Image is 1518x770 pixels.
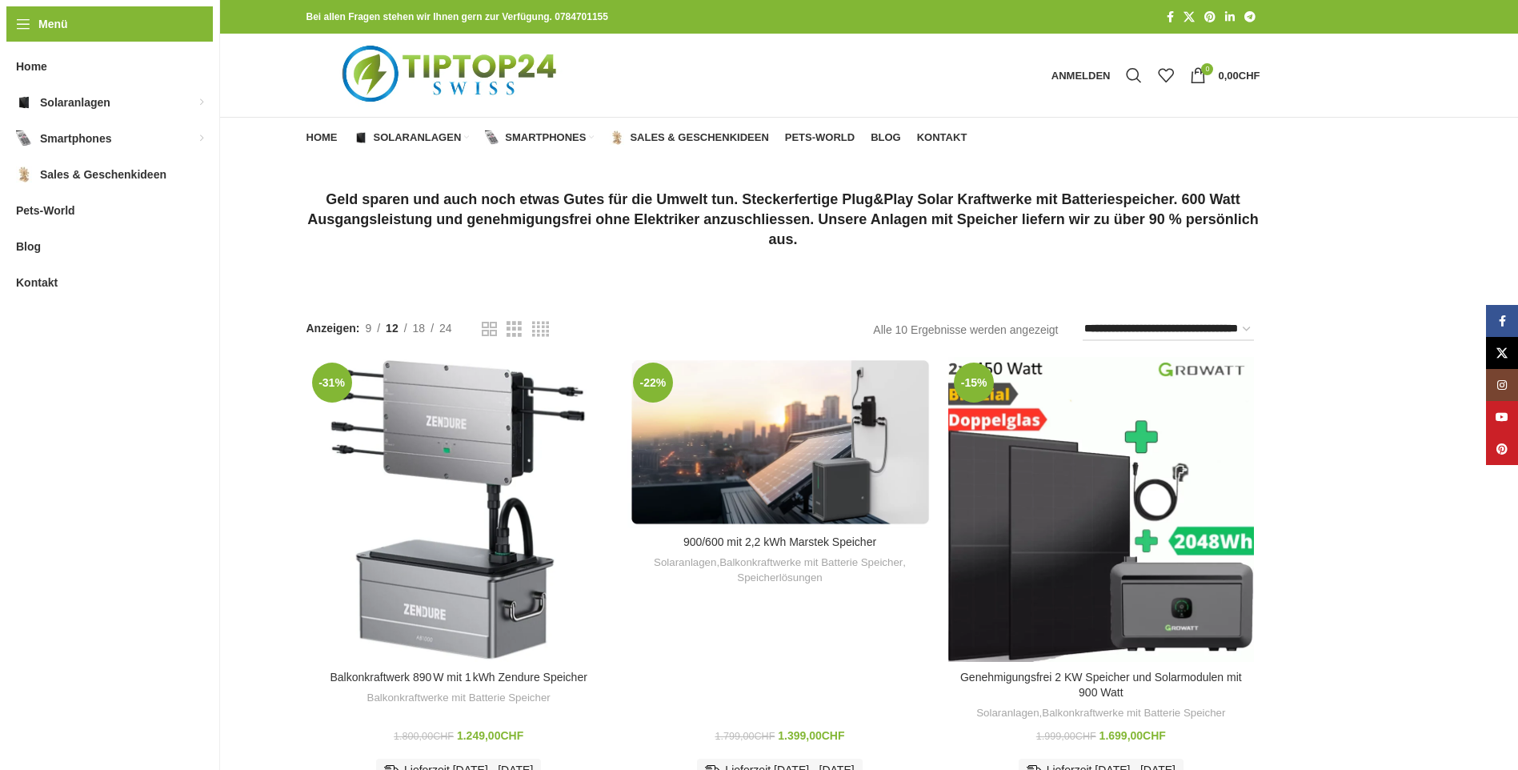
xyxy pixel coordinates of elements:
[737,571,822,586] a: Speicherlösungen
[365,322,371,335] span: 9
[654,555,716,571] a: Solaranlagen
[683,535,876,548] a: 900/600 mit 2,2 kWh Marstek Speicher
[956,706,1245,721] div: ,
[1486,401,1518,433] a: YouTube Social Link
[1118,59,1150,91] a: Suche
[40,88,110,117] span: Solaranlagen
[635,555,924,585] div: , ,
[16,166,32,182] img: Sales & Geschenkideen
[785,131,855,144] span: Pets-World
[16,52,47,81] span: Home
[1036,731,1096,742] bdi: 1.999,00
[917,122,967,154] a: Kontakt
[1201,63,1213,75] span: 0
[1486,369,1518,401] a: Instagram Social Link
[917,131,967,144] span: Kontakt
[433,731,454,742] span: CHF
[306,11,608,22] strong: Bei allen Fragen stehen wir Ihnen gern zur Verfügung. 0784701155
[16,268,58,297] span: Kontakt
[359,319,377,337] a: 9
[394,731,454,742] bdi: 1.800,00
[507,319,522,339] a: Rasteransicht 3
[485,130,499,145] img: Smartphones
[1486,305,1518,337] a: Facebook Social Link
[954,363,994,403] span: -15%
[610,122,768,154] a: Sales & Geschenkideen
[633,363,673,403] span: -22%
[354,130,368,145] img: Solaranlagen
[500,729,523,742] span: CHF
[40,160,166,189] span: Sales & Geschenkideen
[434,319,458,337] a: 24
[312,363,352,403] span: -31%
[610,130,624,145] img: Sales & Geschenkideen
[16,130,32,146] img: Smartphones
[1240,6,1260,28] a: Telegram Social Link
[307,191,1259,247] strong: Geld sparen und auch noch etwas Gutes für die Umwelt tun. Steckerfertige Plug&Play Solar Kraftwer...
[457,729,523,742] bdi: 1.249,00
[407,319,431,337] a: 18
[298,122,975,154] div: Hauptnavigation
[1239,70,1260,82] span: CHF
[367,691,551,706] a: Balkonkraftwerke mit Batterie Speicher
[630,131,768,144] span: Sales & Geschenkideen
[38,15,68,33] span: Menü
[306,34,597,117] img: Tiptop24 Nachhaltige & Faire Produkte
[354,122,470,154] a: Solaranlagen
[306,357,611,662] a: Balkonkraftwerk 890 W mit 1 kWh Zendure Speicher
[871,122,901,154] a: Blog
[386,322,399,335] span: 12
[306,122,338,154] a: Home
[948,357,1253,662] a: Genehmigungsfrei 2 KW Speicher und Solarmodulen mit 900 Watt
[306,131,338,144] span: Home
[380,319,404,337] a: 12
[306,319,360,337] span: Anzeigen
[719,555,903,571] a: Balkonkraftwerke mit Batterie Speicher
[976,706,1039,721] a: Solaranlagen
[16,196,75,225] span: Pets-World
[1143,729,1166,742] span: CHF
[40,124,111,153] span: Smartphones
[1220,6,1240,28] a: LinkedIn Social Link
[330,671,587,684] a: Balkonkraftwerk 890 W mit 1 kWh Zendure Speicher
[778,729,844,742] bdi: 1.399,00
[532,319,549,339] a: Rasteransicht 4
[1179,6,1200,28] a: X Social Link
[960,671,1242,700] a: Genehmigungsfrei 2 KW Speicher und Solarmodulen mit 900 Watt
[482,319,497,339] a: Rasteransicht 2
[1099,729,1166,742] bdi: 1.699,00
[16,94,32,110] img: Solaranlagen
[715,731,775,742] bdi: 1.799,00
[1486,337,1518,369] a: X Social Link
[1083,318,1254,341] select: Shop-Reihenfolge
[306,68,597,81] a: Logo der Website
[871,131,901,144] span: Blog
[1182,59,1268,91] a: 0 0,00CHF
[754,731,775,742] span: CHF
[1043,59,1119,91] a: Anmelden
[1150,59,1182,91] div: Meine Wunschliste
[1051,70,1111,81] span: Anmelden
[16,232,41,261] span: Blog
[1042,706,1225,721] a: Balkonkraftwerke mit Batterie Speicher
[873,321,1058,339] p: Alle 10 Ergebnisse werden angezeigt
[785,122,855,154] a: Pets-World
[485,122,594,154] a: Smartphones
[374,131,462,144] span: Solaranlagen
[822,729,845,742] span: CHF
[1486,433,1518,465] a: Pinterest Social Link
[413,322,426,335] span: 18
[1075,731,1096,742] span: CHF
[439,322,452,335] span: 24
[627,357,932,527] a: 900/600 mit 2,2 kWh Marstek Speicher
[505,131,586,144] span: Smartphones
[1218,70,1260,82] bdi: 0,00
[1200,6,1220,28] a: Pinterest Social Link
[1162,6,1179,28] a: Facebook Social Link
